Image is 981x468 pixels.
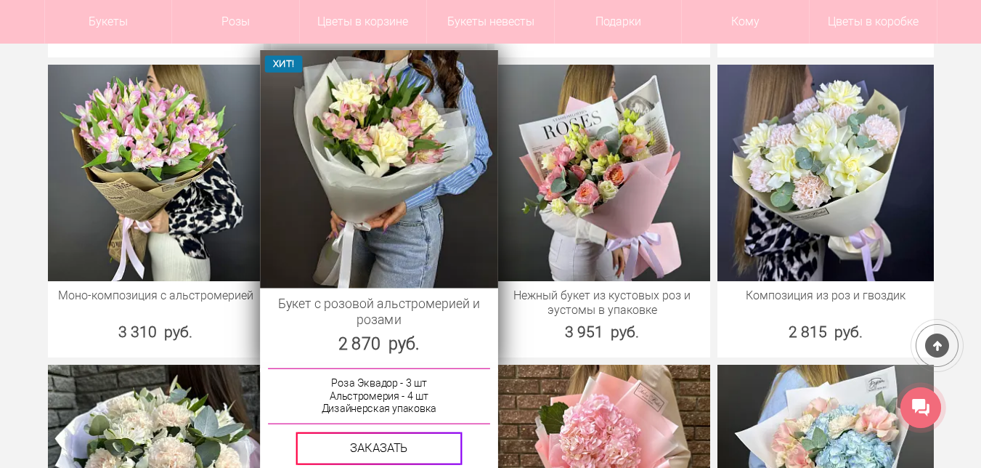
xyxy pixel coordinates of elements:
div: 3 951 руб. [494,321,711,343]
a: Моно-композиция с альстромерией [55,289,257,303]
img: Букет с розовой альстромерией и розами [260,50,497,288]
div: 3 310 руб. [48,321,264,343]
img: Моно-композиция с альстромерией [48,65,264,281]
div: Роза Эквадор - 3 шт Альстромерия - 4 шт Дизайнерская упаковка [268,368,490,424]
span: ХИТ! [265,56,303,73]
div: 2 815 руб. [717,321,934,343]
div: 2 870 руб. [260,332,497,356]
a: Нежный букет из кустовых роз и эустомы в упаковке [502,289,704,318]
a: Букет с розовой альстромерией и розами [268,296,489,328]
img: Нежный букет из кустовых роз и эустомы в упаковке [494,65,711,281]
a: Композиция из роз и гвоздик [725,289,927,303]
img: Композиция из роз и гвоздик [717,65,934,281]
